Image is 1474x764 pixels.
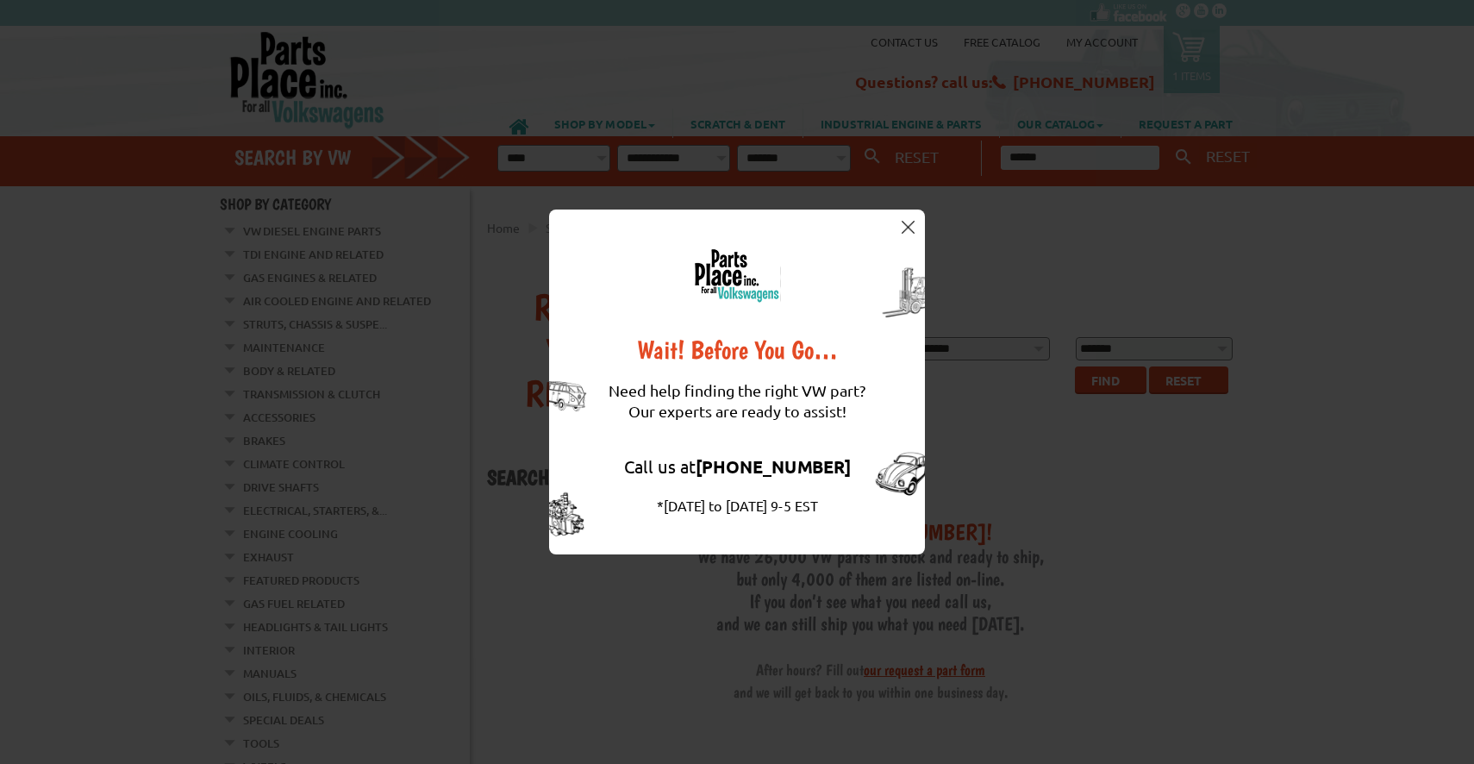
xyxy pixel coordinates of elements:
[609,337,865,363] div: Wait! Before You Go…
[609,363,865,439] div: Need help finding the right VW part? Our experts are ready to assist!
[902,221,915,234] img: close
[609,495,865,516] div: *[DATE] to [DATE] 9-5 EST
[624,455,851,477] a: Call us at[PHONE_NUMBER]
[696,455,851,478] strong: [PHONE_NUMBER]
[693,248,781,303] img: logo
